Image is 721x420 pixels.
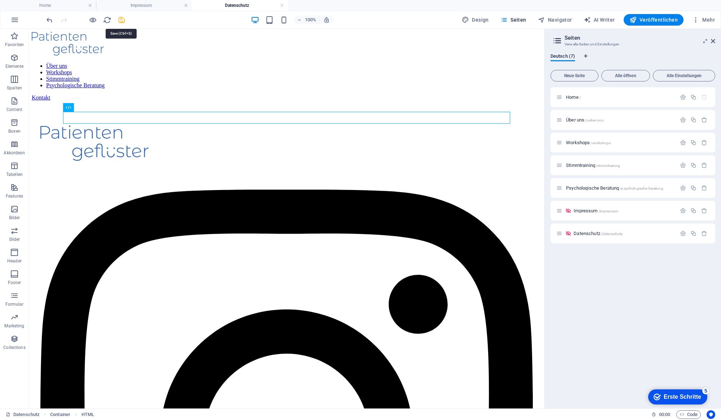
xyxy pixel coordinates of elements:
[7,85,22,91] p: Spalten
[565,41,701,48] h3: Verwalte Seiten und Einstellungen
[5,42,24,48] p: Favoriten
[535,14,575,26] button: Navigator
[590,141,610,145] span: /workshops
[500,16,526,23] span: Seiten
[6,410,40,419] a: Klick, um Auswahl aufzuheben. Doppelklick öffnet Seitenverwaltung
[690,162,696,168] div: Duplizieren
[7,258,22,264] p: Header
[45,16,54,24] button: undo
[574,231,623,236] span: Datenschutz
[605,74,647,78] span: Alle öffnen
[707,410,715,419] button: Usercentrics
[103,16,111,24] i: Seite neu laden
[4,150,25,156] p: Akkordeon
[6,172,23,177] p: Tabellen
[566,163,620,168] span: Stimmtraining
[462,16,489,23] span: Design
[5,301,24,307] p: Formular
[9,236,20,242] p: Slider
[579,96,581,100] span: /
[538,16,572,23] span: Navigator
[564,163,676,168] div: Stimmtraining/stimmtraining
[96,1,192,9] h4: Impressum
[9,215,20,221] p: Bilder
[690,185,696,191] div: Duplizieren
[117,16,126,24] button: save
[294,16,319,24] button: 100%
[680,94,686,100] div: Einstellungen
[690,208,696,214] div: Duplizieren
[701,208,707,214] div: Entfernen
[620,186,663,190] span: /psychologische-beratung
[45,16,54,24] i: Rückgängig: HTML ändern (Strg+Z)
[564,118,676,122] div: Über uns/ueber-uns
[598,209,618,213] span: /impressum
[564,95,676,100] div: Home/
[566,185,663,191] span: Klick, um Seite zu öffnen
[566,94,581,100] span: Klick, um Seite zu öffnen
[8,128,21,134] p: Boxen
[566,140,611,145] span: Klick, um Seite zu öffnen
[497,14,529,26] button: Seiten
[550,70,598,81] button: Neue Seite
[680,410,698,419] span: Code
[585,118,603,122] span: /ueber-uns
[676,410,701,419] button: Code
[50,410,94,419] nav: breadcrumb
[6,107,22,112] p: Content
[21,8,58,14] div: Erste Schritte
[701,185,707,191] div: Entfernen
[565,35,715,41] h2: Seiten
[81,410,94,419] span: Klick zum Auswählen. Doppelklick zum Bearbeiten
[571,208,676,213] div: Impressum/impressum
[701,117,707,123] div: Entfernen
[192,1,288,9] h4: Datenschutz
[571,231,676,236] div: Datenschutz/datenschutz
[50,410,70,419] span: Klick zum Auswählen. Doppelklick zum Bearbeiten
[103,16,111,24] button: reload
[88,16,97,24] button: Klicke hier, um den Vorschau-Modus zu verlassen
[680,185,686,191] div: Einstellungen
[566,117,603,123] span: Klick, um Seite zu öffnen
[680,140,686,146] div: Einstellungen
[459,14,492,26] button: Design
[5,4,64,19] div: Erste Schritte 5 items remaining, 0% complete
[659,410,670,419] span: 00 00
[624,14,684,26] button: Veröffentlichen
[690,117,696,123] div: Duplizieren
[581,14,618,26] button: AI Writer
[584,16,615,23] span: AI Writer
[692,16,715,23] span: Mehr
[4,323,24,329] p: Marketing
[601,70,650,81] button: Alle öffnen
[459,14,492,26] div: Design (Strg+Alt+Y)
[653,70,715,81] button: Alle Einstellungen
[680,117,686,123] div: Einstellungen
[680,230,686,236] div: Einstellungen
[554,74,595,78] span: Neue Seite
[6,193,23,199] p: Features
[680,208,686,214] div: Einstellungen
[5,63,24,69] p: Elemente
[59,1,66,9] div: 5
[596,164,620,168] span: /stimmtraining
[690,94,696,100] div: Duplizieren
[680,162,686,168] div: Einstellungen
[550,53,715,67] div: Sprachen-Tabs
[564,186,676,190] div: Psychologische Beratung/psychologische-beratung
[701,230,707,236] div: Entfernen
[689,14,718,26] button: Mehr
[601,232,623,236] span: /datenschutz
[701,162,707,168] div: Entfernen
[656,74,712,78] span: Alle Einstellungen
[701,140,707,146] div: Entfernen
[550,52,575,62] span: Deutsch (7)
[629,16,678,23] span: Veröffentlichen
[574,208,618,213] span: Klick, um Seite zu öffnen
[690,140,696,146] div: Duplizieren
[651,410,671,419] h6: Session-Zeit
[305,16,316,24] h6: 100%
[564,140,676,145] div: Workshops/workshops
[8,280,21,286] p: Footer
[690,230,696,236] div: Duplizieren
